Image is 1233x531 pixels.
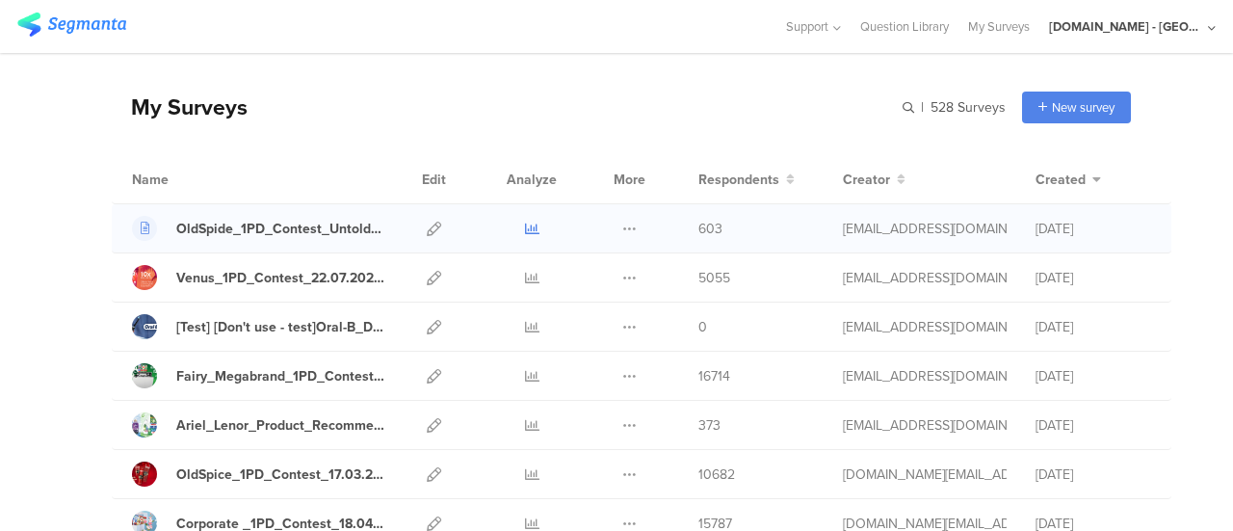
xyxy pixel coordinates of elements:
[1036,465,1151,485] div: [DATE]
[1036,317,1151,337] div: [DATE]
[918,97,927,118] span: |
[843,366,1007,386] div: jansson.cj@pg.com
[1036,268,1151,288] div: [DATE]
[1036,219,1151,239] div: [DATE]
[132,170,248,190] div: Name
[698,219,722,239] span: 603
[176,366,384,386] div: Fairy_Megabrand_1PD_Contest_09.05.25-20.06.25_OKTA
[786,17,828,36] span: Support
[843,170,890,190] span: Creator
[176,415,384,436] div: Ariel_Lenor_Product_Recommender_March_2025-Okta
[843,268,1007,288] div: jansson.cj@pg.com
[843,170,905,190] button: Creator
[132,216,384,241] a: OldSpide_1PD_Contest_Untold2025
[132,265,384,290] a: Venus_1PD_Contest_22.07.2025-31.08.2025_OKTA
[132,363,384,388] a: Fairy_Megabrand_1PD_Contest_09.05.25-20.06.25_OKTA
[698,268,730,288] span: 5055
[503,155,561,203] div: Analyze
[1052,98,1115,117] span: New survey
[132,462,384,487] a: OldSpice_1PD_Contest_17.03.25-30.04.25_OKTA
[843,317,1007,337] div: betbeder.mb@pg.com
[843,415,1007,436] div: betbeder.mb@pg.com
[176,268,384,288] div: Venus_1PD_Contest_22.07.2025-31.08.2025_OKTA
[1036,366,1151,386] div: [DATE]
[698,366,730,386] span: 16714
[698,170,779,190] span: Respondents
[1036,170,1086,190] span: Created
[413,155,455,203] div: Edit
[1049,17,1203,36] div: [DOMAIN_NAME] - [GEOGRAPHIC_DATA]
[176,465,384,485] div: OldSpice_1PD_Contest_17.03.25-30.04.25_OKTA
[931,97,1006,118] span: 528 Surveys
[698,465,735,485] span: 10682
[609,155,650,203] div: More
[132,412,384,438] a: Ariel_Lenor_Product_Recommender_March_2025-Okta
[17,13,126,37] img: segmanta logo
[843,465,1007,485] div: bruma.lb@pg.com
[843,219,1007,239] div: gheorghe.a.4@pg.com
[1036,415,1151,436] div: [DATE]
[698,317,707,337] span: 0
[132,314,384,339] a: [Test] [Don't use - test]Oral-B_Dentist_Survey_Dec'24
[698,170,795,190] button: Respondents
[1036,170,1101,190] button: Created
[176,317,384,337] div: [Test] [Don't use - test]Oral-B_Dentist_Survey_Dec'24
[112,91,248,123] div: My Surveys
[698,415,721,436] span: 373
[176,219,384,239] div: OldSpide_1PD_Contest_Untold2025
